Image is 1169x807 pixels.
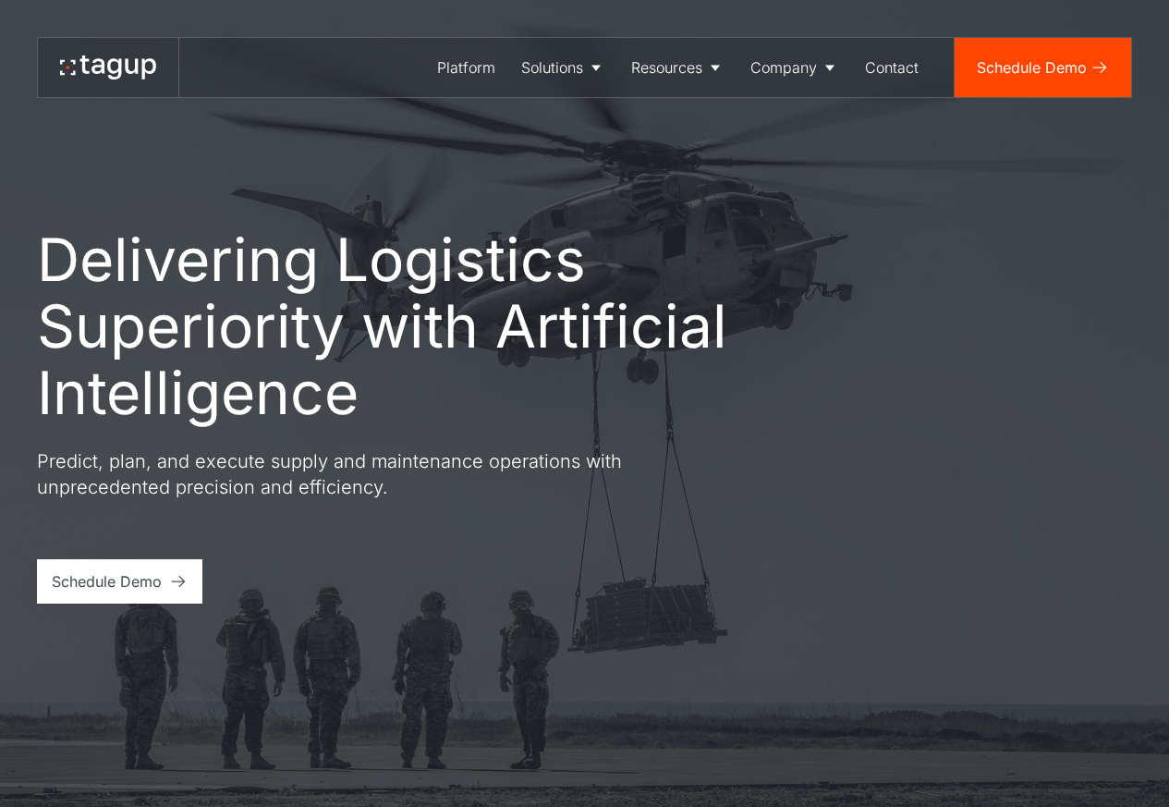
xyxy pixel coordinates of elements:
a: Contact [852,38,932,97]
a: Schedule Demo [955,38,1131,97]
a: Solutions [508,38,618,97]
div: Schedule Demo [52,570,162,593]
div: Contact [865,56,919,79]
a: Resources [618,38,737,97]
a: Platform [424,38,508,97]
a: Schedule Demo [37,559,202,604]
p: Predict, plan, and execute supply and maintenance operations with unprecedented precision and eff... [37,448,702,500]
div: Resources [631,56,702,79]
div: Company [750,56,817,79]
div: Schedule Demo [977,56,1087,79]
div: Platform [437,56,495,79]
a: Company [737,38,852,97]
div: Solutions [521,56,583,79]
h1: Delivering Logistics Superiority with Artificial Intelligence [37,226,813,426]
